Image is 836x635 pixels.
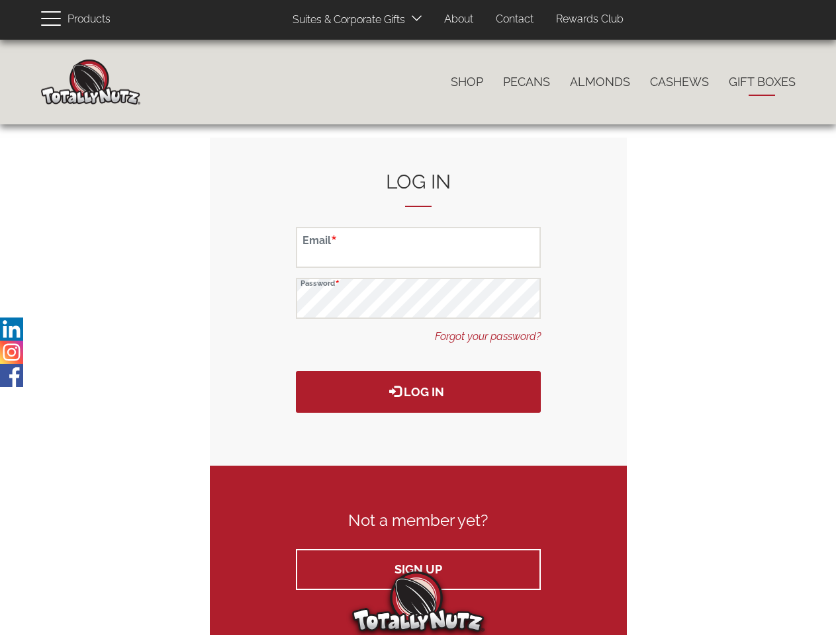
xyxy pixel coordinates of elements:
[719,68,806,96] a: Gift Boxes
[296,371,541,413] button: Log in
[296,549,541,590] a: Sign up
[296,227,541,268] input: Enter your email address.
[296,171,541,207] h2: Log in
[434,7,483,32] a: About
[68,10,111,29] span: Products
[441,68,493,96] a: Shop
[41,60,140,105] img: Home
[640,68,719,96] a: Cashews
[493,68,560,96] a: Pecans
[546,7,633,32] a: Rewards Club
[296,512,541,529] h3: Not a member yet?
[283,7,409,33] a: Suites & Corporate Gifts
[486,7,543,32] a: Contact
[560,68,640,96] a: Almonds
[435,329,541,345] a: Forgot your password?
[352,571,485,632] img: Totally Nutz Logo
